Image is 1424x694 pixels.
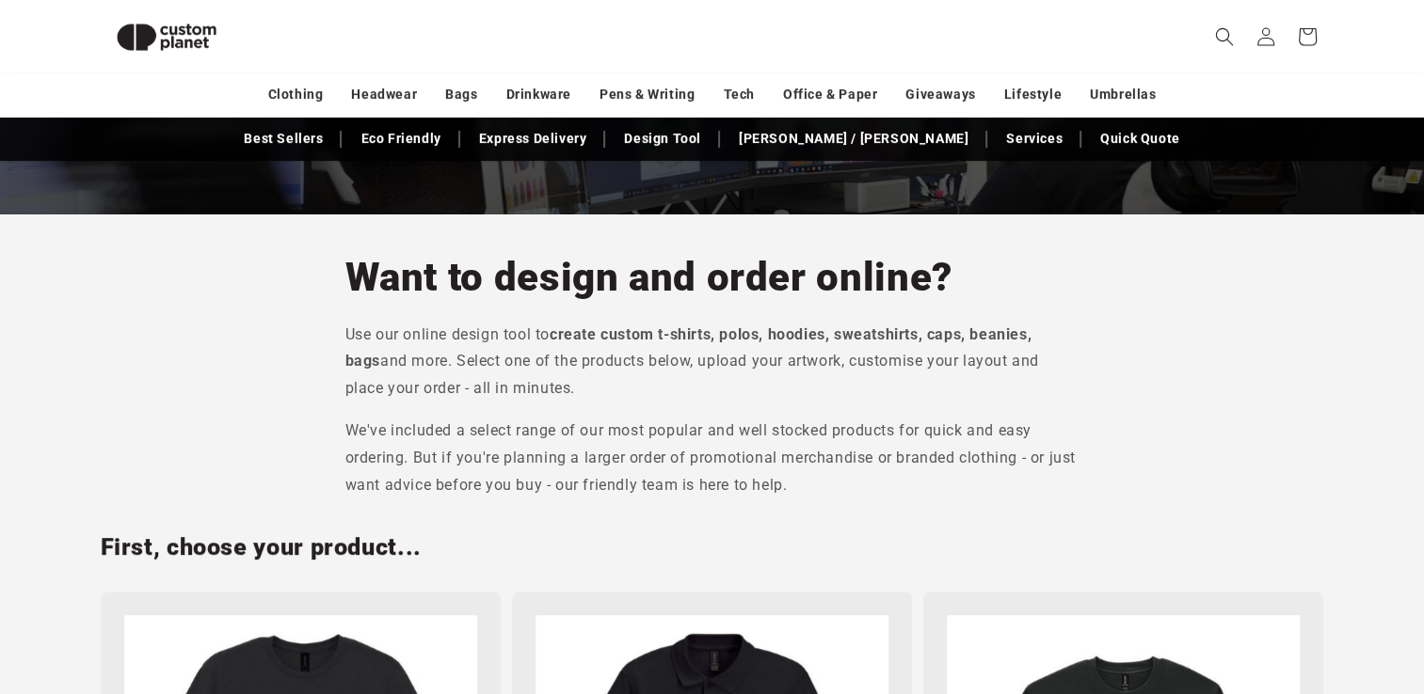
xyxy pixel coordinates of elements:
[101,532,422,562] h2: First, choose your product...
[1090,78,1156,111] a: Umbrellas
[997,122,1072,155] a: Services
[351,78,417,111] a: Headwear
[345,322,1080,402] p: Use our online design tool to and more. Select one of the products below, upload your artwork, cu...
[470,122,597,155] a: Express Delivery
[1091,122,1190,155] a: Quick Quote
[1004,78,1062,111] a: Lifestyle
[729,122,978,155] a: [PERSON_NAME] / [PERSON_NAME]
[445,78,477,111] a: Bags
[1110,491,1424,694] iframe: Chat Widget
[600,78,695,111] a: Pens & Writing
[351,122,450,155] a: Eco Friendly
[1204,16,1245,57] summary: Search
[506,78,571,111] a: Drinkware
[268,78,324,111] a: Clothing
[345,252,1080,303] h2: Want to design and order online?
[615,122,711,155] a: Design Tool
[234,122,332,155] a: Best Sellers
[783,78,877,111] a: Office & Paper
[345,325,1032,371] strong: create custom t-shirts, polos, hoodies, sweatshirts, caps, beanies, bags
[101,8,232,67] img: Custom Planet
[723,78,754,111] a: Tech
[345,418,1080,498] p: We've included a select range of our most popular and well stocked products for quick and easy or...
[905,78,975,111] a: Giveaways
